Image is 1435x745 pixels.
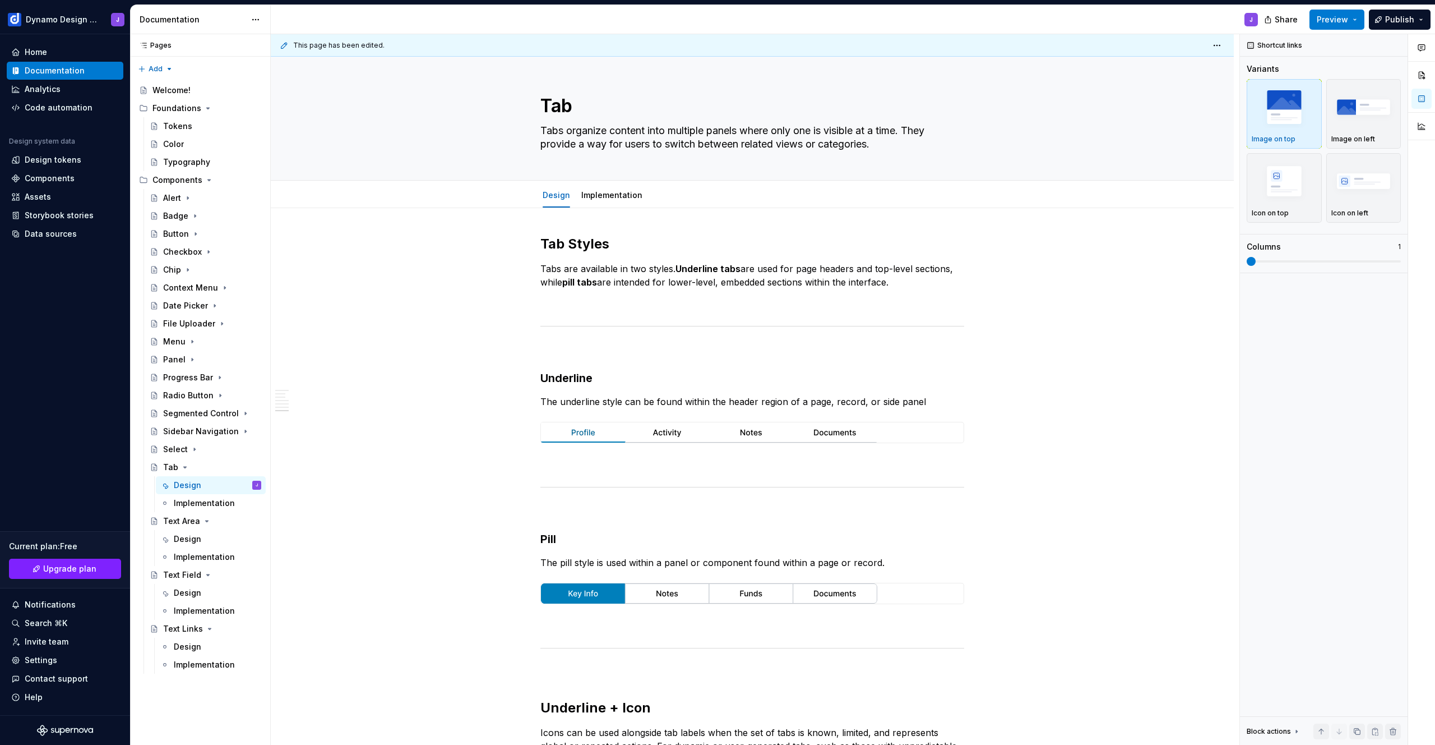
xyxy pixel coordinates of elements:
span: Preview [1317,14,1348,25]
div: Documentation [140,14,246,25]
a: Text Area [145,512,266,530]
div: Settings [25,655,57,666]
a: Welcome! [135,81,266,99]
div: Analytics [25,84,61,95]
a: Radio Button [145,387,266,404]
div: Sidebar Navigation [163,426,239,437]
div: Page tree [135,81,266,674]
div: Implementation [174,498,235,509]
div: J [256,480,258,491]
div: Implementation [174,551,235,563]
a: Home [7,43,123,61]
div: Documentation [25,65,85,76]
svg: Supernova Logo [37,725,93,736]
a: Design [543,190,570,200]
a: Implementation [156,494,266,512]
a: Storybook stories [7,206,123,224]
div: Design [174,587,201,599]
div: Variants [1247,63,1279,75]
div: Welcome! [152,85,191,96]
button: Publish [1369,10,1431,30]
div: Design system data [9,137,75,146]
textarea: Tab [538,93,962,119]
div: Components [25,173,75,184]
button: placeholderIcon on top [1247,153,1322,223]
div: Implementation [174,659,235,670]
span: Add [149,65,163,73]
div: Tokens [163,121,192,132]
button: Search ⌘K [7,614,123,632]
span: This page has been edited. [293,41,385,50]
img: c5f292b4-1c74-4827-b374-41971f8eb7d9.png [8,13,21,26]
div: Help [25,692,43,703]
p: 1 [1398,242,1401,251]
p: Icon on left [1331,209,1368,218]
a: Upgrade plan [9,559,121,579]
p: Icon on top [1252,209,1289,218]
div: Text Area [163,516,200,527]
div: Contact support [25,673,88,684]
div: Typography [163,157,210,168]
div: J [1249,15,1253,24]
p: Image on left [1331,135,1375,144]
div: Select [163,444,188,455]
button: placeholderImage on left [1326,79,1401,149]
a: Settings [7,651,123,669]
p: Image on top [1252,135,1295,144]
p: The pill style is used within a panel or component found within a page or record. [540,556,964,569]
img: 3987fbbb-a46e-4ba4-a9b2-f09952a9880f.svg [541,422,877,443]
a: Tab [145,458,266,476]
span: Upgrade plan [43,563,96,574]
div: Implementation [174,605,235,617]
div: Design tokens [25,154,81,165]
h2: Underline + Icon [540,699,964,717]
a: Segmented Control [145,404,266,422]
span: Publish [1385,14,1414,25]
a: Text Field [145,566,266,584]
div: Tab [163,462,178,473]
div: Text Field [163,569,201,581]
button: placeholderImage on top [1247,79,1322,149]
div: Components [135,171,266,189]
div: Design [174,641,201,652]
a: Text Links [145,620,266,638]
a: Date Picker [145,297,266,315]
div: Radio Button [163,390,214,401]
div: Notifications [25,599,76,610]
a: Select [145,440,266,458]
div: Text Links [163,623,203,634]
a: Design [156,584,266,602]
div: Data sources [25,228,77,240]
a: Code automation [7,99,123,117]
a: Tokens [145,117,266,135]
div: Design [174,480,201,491]
div: Block actions [1247,724,1301,739]
div: Search ⌘K [25,618,67,629]
a: Implementation [156,548,266,566]
a: Implementation [156,656,266,674]
a: DesignJ [156,476,266,494]
div: Storybook stories [25,210,94,221]
img: placeholder [1331,160,1396,201]
a: File Uploader [145,315,266,333]
a: Button [145,225,266,243]
button: Contact support [7,670,123,688]
textarea: Tabs organize content into multiple panels where only one is visible at a time. They provide a wa... [538,122,962,153]
a: Chip [145,261,266,279]
div: Pages [135,41,172,50]
div: Chip [163,264,181,275]
a: Assets [7,188,123,206]
button: Notifications [7,596,123,614]
a: Menu [145,333,266,351]
div: Foundations [152,103,201,114]
a: Invite team [7,633,123,651]
div: Button [163,228,189,240]
a: Alert [145,189,266,207]
a: Progress Bar [145,369,266,387]
div: File Uploader [163,318,215,329]
strong: Underline tabs [675,263,740,274]
div: Block actions [1247,727,1291,736]
h2: Tab Styles [540,235,964,253]
div: Panel [163,354,186,365]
